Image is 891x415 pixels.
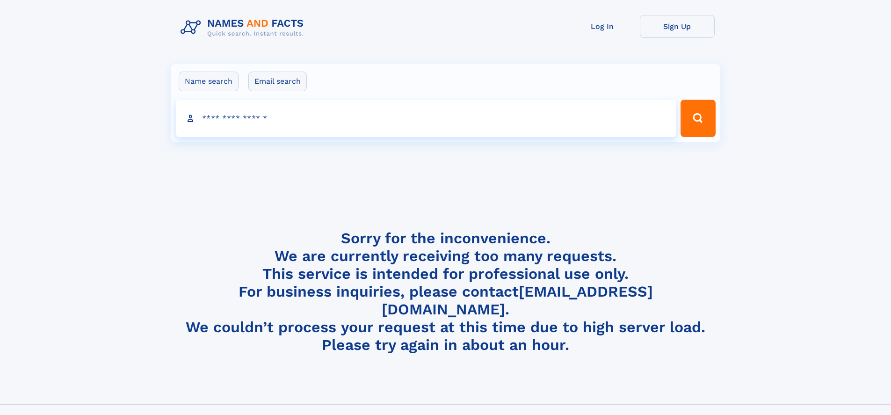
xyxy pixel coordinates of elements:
[565,15,640,38] a: Log In
[177,229,715,354] h4: Sorry for the inconvenience. We are currently receiving too many requests. This service is intend...
[681,100,715,137] button: Search Button
[640,15,715,38] a: Sign Up
[179,72,239,91] label: Name search
[248,72,307,91] label: Email search
[176,100,677,137] input: search input
[177,15,311,40] img: Logo Names and Facts
[382,283,653,318] a: [EMAIL_ADDRESS][DOMAIN_NAME]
